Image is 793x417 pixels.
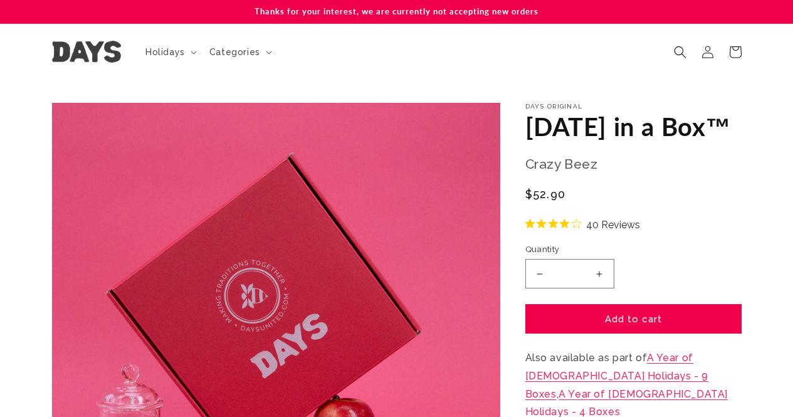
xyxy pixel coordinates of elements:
summary: Categories [202,39,277,65]
button: Add to cart [525,304,742,334]
p: Days Original [525,103,742,110]
span: 40 Reviews [586,215,640,234]
img: Days United [52,41,121,63]
span: Categories [209,46,260,58]
summary: Search [666,38,694,66]
p: Crazy Beez [525,152,742,176]
span: Holidays [145,46,185,58]
button: Rated 3.9 out of 5 stars from 40 reviews. Jump to reviews. [525,215,640,234]
summary: Holidays [138,39,202,65]
a: A Year of [DEMOGRAPHIC_DATA] Holidays - 9 Boxes [525,352,709,400]
label: Quantity [525,243,742,256]
h1: [DATE] in a Box™ [525,110,742,143]
span: $52.90 [525,186,566,203]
